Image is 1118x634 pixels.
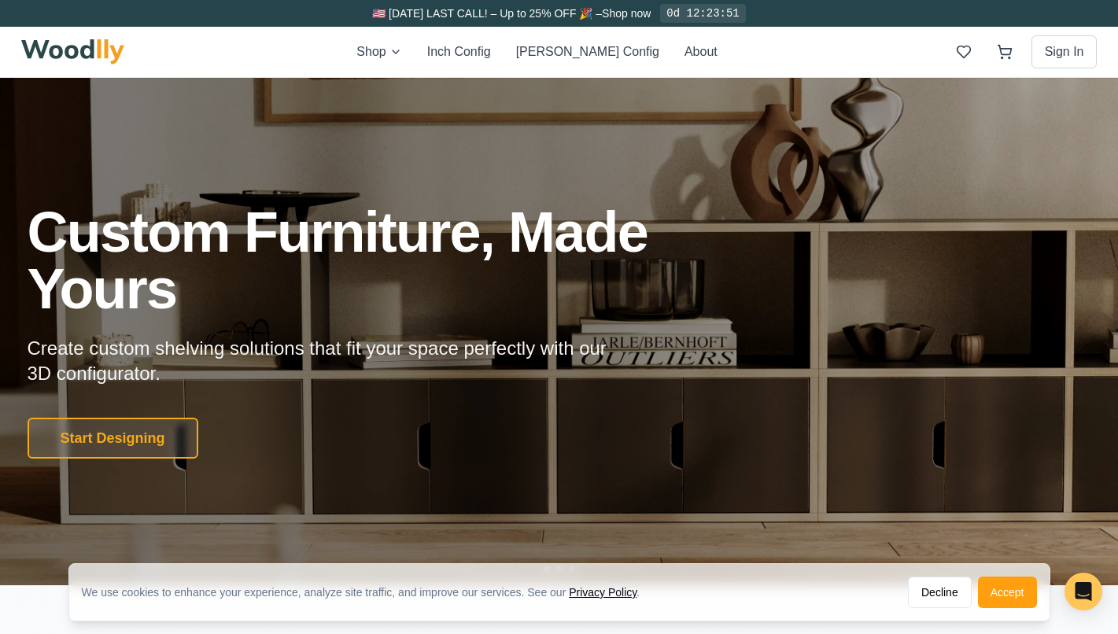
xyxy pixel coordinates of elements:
[684,42,718,61] button: About
[660,4,745,23] div: 0d 12:23:51
[602,7,651,20] a: Shop now
[427,42,491,61] button: Inch Config
[372,7,602,20] span: 🇺🇸 [DATE] LAST CALL! – Up to 25% OFF 🎉 –
[908,577,972,608] button: Decline
[978,577,1037,608] button: Accept
[516,42,659,61] button: [PERSON_NAME] Config
[28,336,632,386] p: Create custom shelving solutions that fit your space perfectly with our 3D configurator.
[21,39,125,65] img: Woodlly
[28,418,198,459] button: Start Designing
[356,42,401,61] button: Shop
[1064,573,1102,610] div: Open Intercom Messenger
[28,204,732,317] h1: Custom Furniture, Made Yours
[82,584,653,600] div: We use cookies to enhance your experience, analyze site traffic, and improve our services. See our .
[569,586,636,599] a: Privacy Policy
[1031,35,1098,68] button: Sign In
